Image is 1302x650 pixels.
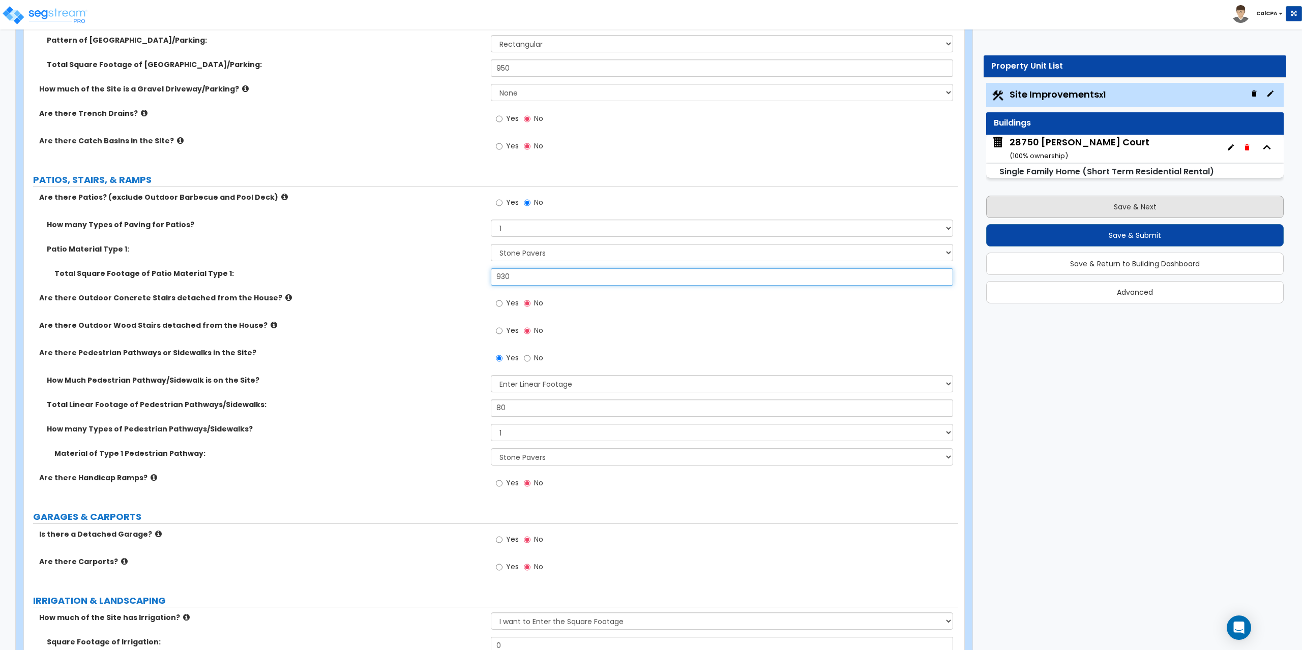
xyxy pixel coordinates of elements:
i: click for more info! [271,321,277,329]
input: Yes [496,478,502,489]
span: No [534,562,543,572]
input: No [524,353,530,364]
span: Yes [506,113,519,123]
label: Are there Outdoor Wood Stairs detached from the House? [39,320,483,330]
small: Single Family Home (Short Term Residential Rental) [999,166,1214,177]
label: Patio Material Type 1: [47,244,483,254]
input: No [524,534,530,545]
input: Yes [496,298,502,309]
label: IRRIGATION & LANDSCAPING [33,594,958,607]
div: Buildings [994,117,1276,129]
img: logo_pro_r.png [2,5,88,25]
span: Yes [506,298,519,308]
label: Are there Carports? [39,556,483,567]
span: Yes [506,562,519,572]
label: Are there Patios? (exclude Outdoor Barbecue and Pool Deck) [39,192,483,202]
input: Yes [496,141,502,152]
i: click for more info! [281,193,288,201]
span: No [534,534,543,544]
input: No [524,113,530,125]
label: Material of Type 1 Pedestrian Pathway: [54,448,483,458]
label: Are there Handicap Ramps? [39,473,483,483]
i: click for more info! [242,85,249,92]
input: No [524,197,530,208]
span: No [534,141,543,151]
span: Yes [506,534,519,544]
label: Are there Outdoor Concrete Stairs detached from the House? [39,293,483,303]
div: Property Unit List [991,60,1279,72]
div: 28750 [PERSON_NAME] Court [1010,136,1149,162]
button: Save & Return to Building Dashboard [986,253,1284,275]
div: Open Intercom Messenger [1227,615,1251,640]
img: avatar.png [1232,5,1250,23]
span: No [534,353,543,363]
i: click for more info! [177,137,184,144]
label: How many Types of Paving for Patios? [47,220,483,230]
label: GARAGES & CARPORTS [33,510,958,523]
i: click for more info! [141,109,147,117]
i: click for more info! [121,558,128,565]
span: No [534,325,543,335]
i: click for more info! [155,530,162,538]
img: building.svg [991,136,1004,149]
span: No [534,298,543,308]
input: No [524,298,530,309]
span: Yes [506,325,519,335]
button: Advanced [986,281,1284,303]
img: Construction.png [991,89,1004,102]
small: ( 100 % ownership) [1010,151,1068,161]
label: Is there a Detached Garage? [39,529,483,539]
span: Site Improvements [1010,88,1106,101]
label: Total Square Footage of [GEOGRAPHIC_DATA]/Parking: [47,59,483,70]
label: Total Linear Footage of Pedestrian Pathways/Sidewalks: [47,399,483,410]
label: Total Square Footage of Patio Material Type 1: [54,268,483,278]
span: Yes [506,353,519,363]
label: How many Types of Pedestrian Pathways/Sidewalks? [47,424,483,434]
b: CalCPA [1256,10,1278,17]
button: Save & Submit [986,224,1284,246]
label: How much of the Site has Irrigation? [39,612,483,623]
label: Pattern of [GEOGRAPHIC_DATA]/Parking: [47,35,483,45]
input: No [524,562,530,573]
label: Are there Trench Drains? [39,108,483,118]
span: Yes [506,478,519,488]
i: click for more info! [151,474,157,481]
span: No [534,113,543,123]
label: PATIOS, STAIRS, & RAMPS [33,173,958,187]
span: 28750 Howard Marrie Court [991,136,1149,162]
small: x1 [1099,89,1106,100]
span: Yes [506,141,519,151]
input: Yes [496,353,502,364]
label: How Much Pedestrian Pathway/Sidewalk is on the Site? [47,375,483,385]
input: Yes [496,562,502,573]
input: No [524,141,530,152]
label: Square Footage of Irrigation: [47,637,483,647]
span: No [534,197,543,207]
button: Save & Next [986,196,1284,218]
input: Yes [496,325,502,336]
input: Yes [496,197,502,208]
label: Are there Pedestrian Pathways or Sidewalks in the Site? [39,348,483,358]
i: click for more info! [183,613,190,621]
span: Yes [506,197,519,207]
label: Are there Catch Basins in the Site? [39,136,483,146]
input: Yes [496,534,502,545]
input: Yes [496,113,502,125]
input: No [524,325,530,336]
label: How much of the Site is a Gravel Driveway/Parking? [39,84,483,94]
span: No [534,478,543,488]
input: No [524,478,530,489]
i: click for more info! [285,294,292,301]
